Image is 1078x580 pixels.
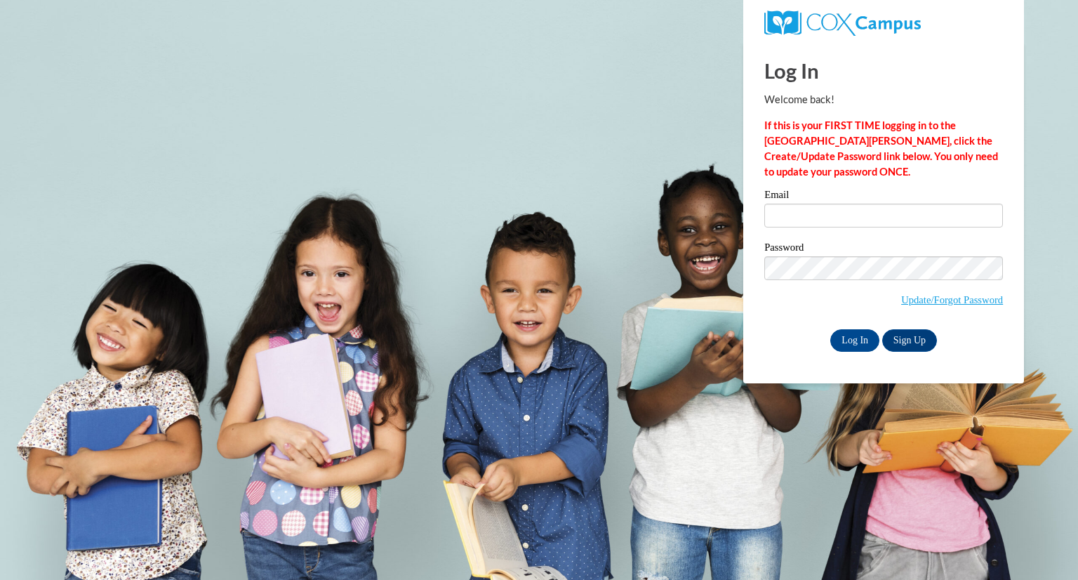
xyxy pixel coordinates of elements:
strong: If this is your FIRST TIME logging in to the [GEOGRAPHIC_DATA][PERSON_NAME], click the Create/Upd... [764,119,998,178]
a: Update/Forgot Password [901,294,1003,305]
a: COX Campus [764,16,921,28]
a: Sign Up [882,329,937,352]
label: Email [764,190,1003,204]
h1: Log In [764,56,1003,85]
p: Welcome back! [764,92,1003,107]
img: COX Campus [764,11,921,36]
label: Password [764,242,1003,256]
input: Log In [830,329,879,352]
